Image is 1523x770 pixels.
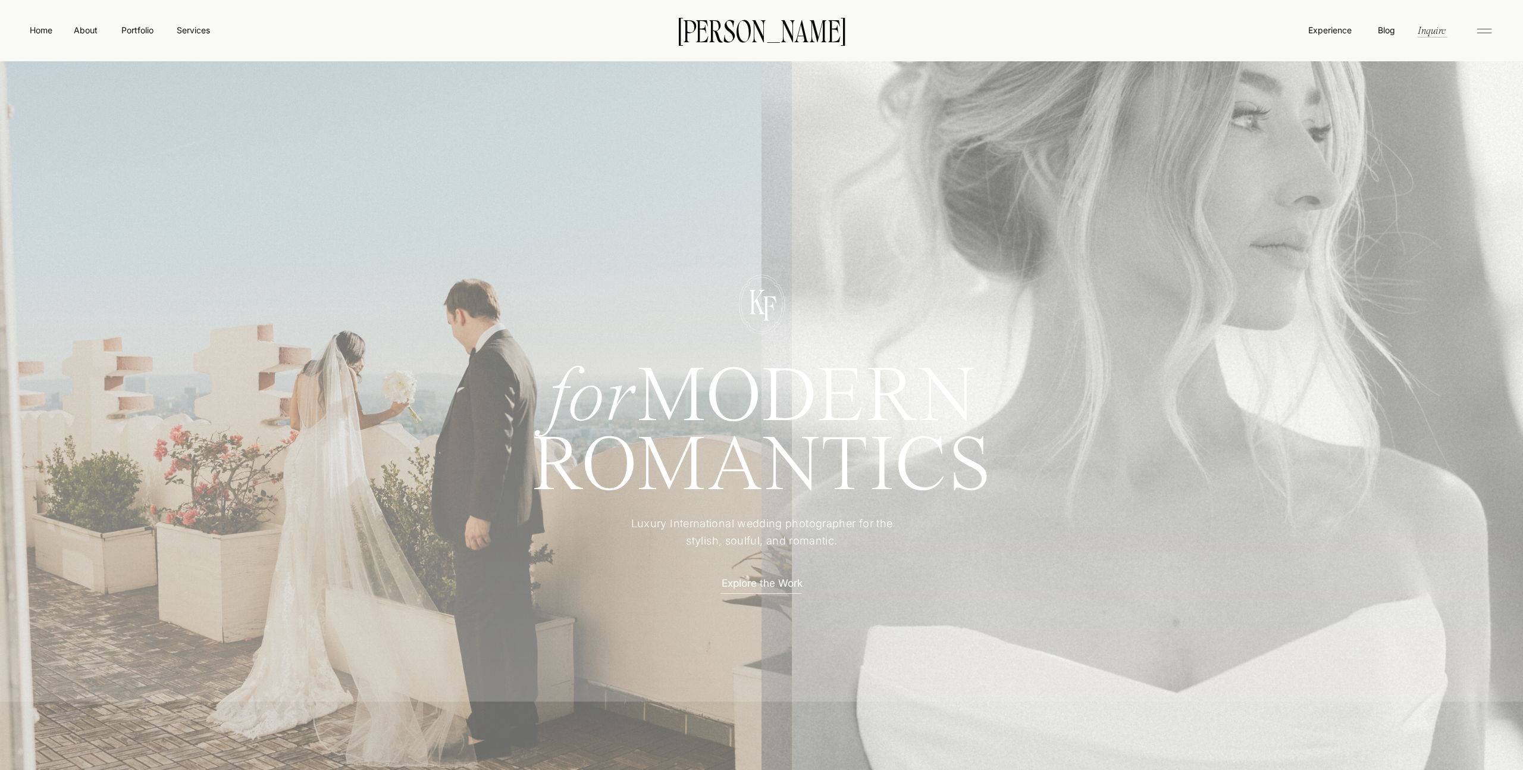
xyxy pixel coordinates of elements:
[488,365,1035,422] h1: MODERN
[1417,23,1447,37] a: Inquire
[548,361,637,439] i: for
[613,515,910,550] p: Luxury International wedding photographer for the stylish, soulful, and romantic.
[488,434,1035,499] h1: ROMANTICS
[27,24,55,36] a: Home
[116,24,158,36] a: Portfolio
[1307,24,1353,36] a: Experience
[753,292,785,322] p: F
[710,576,814,589] a: Explore the Work
[659,17,864,42] a: [PERSON_NAME]
[176,24,211,36] a: Services
[72,24,99,36] a: About
[741,285,773,315] p: K
[1375,24,1397,36] a: Blog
